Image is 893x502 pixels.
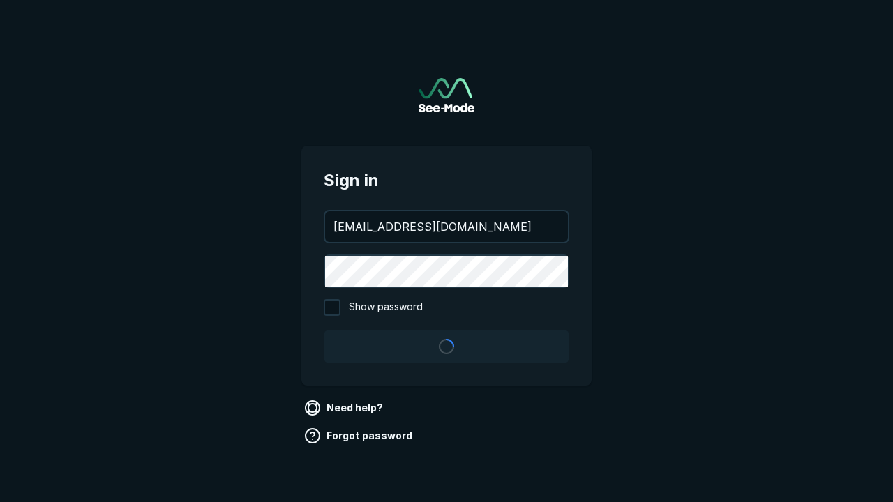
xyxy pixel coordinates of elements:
img: See-Mode Logo [419,78,474,112]
a: Need help? [301,397,389,419]
span: Show password [349,299,423,316]
span: Sign in [324,168,569,193]
a: Go to sign in [419,78,474,112]
input: your@email.com [325,211,568,242]
a: Forgot password [301,425,418,447]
